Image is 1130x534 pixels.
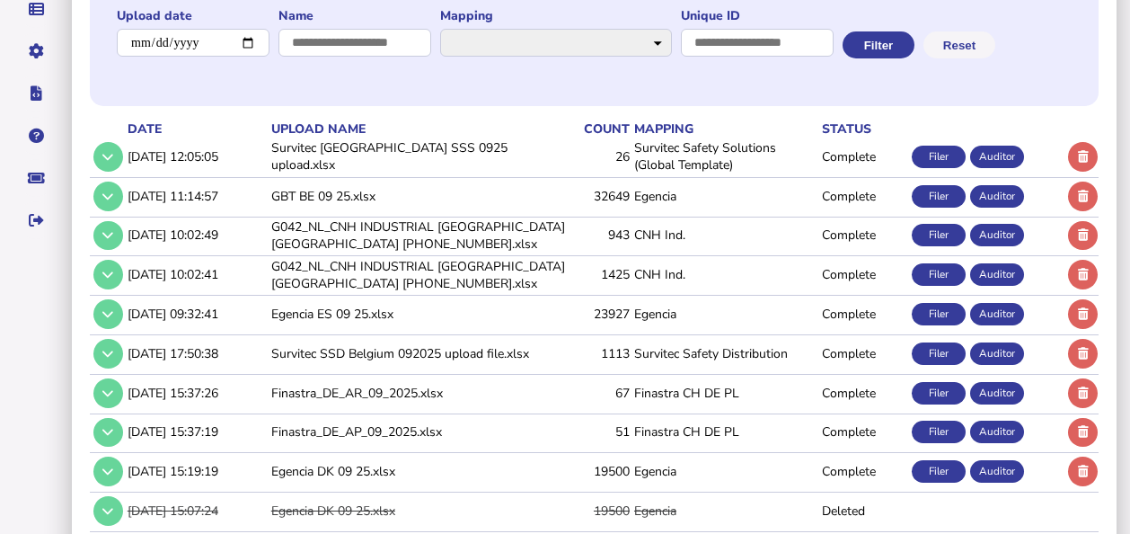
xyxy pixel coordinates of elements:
div: Auditor [970,263,1024,286]
td: G042_NL_CNH INDUSTRIAL [GEOGRAPHIC_DATA] [GEOGRAPHIC_DATA] [PHONE_NUMBER].xlsx [268,217,575,254]
label: Mapping [440,7,672,24]
td: [DATE] 15:19:19 [124,453,268,490]
th: status [818,120,908,138]
td: Finastra CH DE PL [631,374,818,411]
div: Filer [912,224,966,246]
td: Egencia ES 09 25.xlsx [268,296,575,333]
td: Complete [818,334,908,371]
td: CNH Ind. [631,217,818,254]
th: date [124,120,268,138]
td: 1113 [575,334,631,371]
td: Egencia [631,296,818,333]
td: Survitec [GEOGRAPHIC_DATA] SSS 0925 upload.xlsx [268,138,575,175]
button: Show/hide row detail [93,260,123,289]
td: Complete [818,177,908,214]
td: 19500 [575,453,631,490]
button: Delete upload [1068,457,1098,486]
button: Filter [843,31,914,58]
button: Delete upload [1068,339,1098,369]
button: Developer hub links [17,75,55,112]
td: Egencia [631,453,818,490]
td: 19500 [575,493,631,530]
button: Raise a support ticket [17,159,55,197]
td: Egencia DK 09 25.xlsx [268,493,575,530]
button: Delete upload [1068,299,1098,329]
i: Data manager [29,9,44,10]
td: Finastra CH DE PL [631,414,818,450]
td: 26 [575,138,631,175]
td: [DATE] 15:07:24 [124,493,268,530]
td: Complete [818,256,908,293]
button: Show/hide row detail [93,182,123,211]
div: Filer [912,303,966,325]
div: Auditor [970,146,1024,168]
div: Auditor [970,382,1024,405]
button: Delete upload [1068,418,1098,448]
div: Filer [912,421,966,443]
td: Survitec Safety Solutions (Global Template) [631,138,818,175]
button: Show/hide row detail [93,378,123,408]
td: 23927 [575,296,631,333]
td: 943 [575,217,631,254]
button: Show/hide row detail [93,339,123,369]
button: Manage settings [17,32,55,70]
td: 51 [575,414,631,450]
button: Show/hide row detail [93,418,123,448]
button: Show/hide row detail [93,457,123,486]
td: 1425 [575,256,631,293]
button: Delete upload [1068,182,1098,211]
button: Show/hide row detail [93,142,123,172]
div: Filer [912,146,966,168]
td: [DATE] 10:02:49 [124,217,268,254]
label: Unique ID [681,7,834,24]
div: Filer [912,185,966,208]
td: Egencia [631,493,818,530]
td: Egencia DK 09 25.xlsx [268,453,575,490]
div: Filer [912,460,966,483]
th: upload name [268,120,575,138]
td: Survitec SSD Belgium 092025 upload file.xlsx [268,334,575,371]
td: 32649 [575,177,631,214]
button: Show/hide row detail [93,496,123,526]
button: Delete upload [1068,142,1098,172]
div: Filer [912,263,966,286]
td: [DATE] 11:14:57 [124,177,268,214]
td: 67 [575,374,631,411]
td: Egencia [631,177,818,214]
td: [DATE] 17:50:38 [124,334,268,371]
th: mapping [631,120,818,138]
div: Auditor [970,224,1024,246]
div: Auditor [970,303,1024,325]
td: [DATE] 15:37:19 [124,414,268,450]
td: G042_NL_CNH INDUSTRIAL [GEOGRAPHIC_DATA] [GEOGRAPHIC_DATA] [PHONE_NUMBER].xlsx [268,256,575,293]
td: [DATE] 09:32:41 [124,296,268,333]
td: Complete [818,138,908,175]
div: Auditor [970,421,1024,443]
button: Show/hide row detail [93,299,123,329]
td: Survitec Safety Distribution [631,334,818,371]
button: Delete upload [1068,378,1098,408]
button: Delete upload [1068,221,1098,251]
td: Deleted [818,493,908,530]
label: Upload date [117,7,269,24]
td: Complete [818,414,908,450]
td: Complete [818,453,908,490]
button: Help pages [17,117,55,155]
button: Sign out [17,201,55,239]
td: GBT BE 09 25.xlsx [268,177,575,214]
td: Finastra_DE_AP_09_2025.xlsx [268,414,575,450]
div: Filer [912,382,966,405]
td: Complete [818,374,908,411]
button: Delete upload [1068,260,1098,289]
div: Auditor [970,460,1024,483]
td: CNH Ind. [631,256,818,293]
th: count [575,120,631,138]
td: [DATE] 10:02:41 [124,256,268,293]
label: Name [278,7,431,24]
td: Complete [818,296,908,333]
div: Auditor [970,185,1024,208]
td: [DATE] 12:05:05 [124,138,268,175]
td: Complete [818,217,908,254]
td: [DATE] 15:37:26 [124,374,268,411]
div: Filer [912,343,966,365]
